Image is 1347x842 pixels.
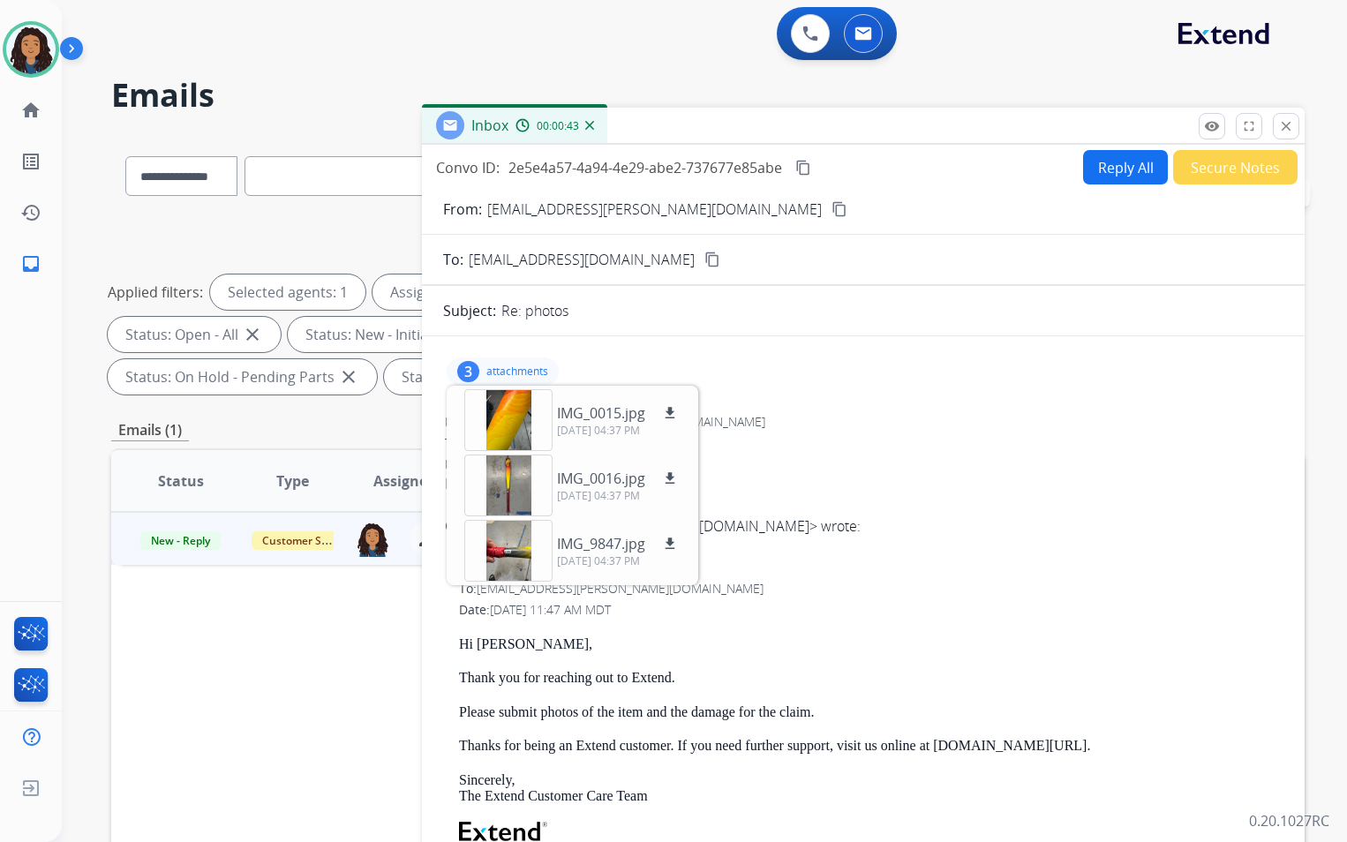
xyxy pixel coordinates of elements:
div: On [DATE] 11:47 AM < > wrote: [445,515,1282,537]
p: IMG_0016.jpg [557,468,645,489]
div: Date: [445,455,1282,473]
p: Emails (1) [111,419,189,441]
button: Reply All [1083,150,1168,184]
mat-icon: content_copy [832,201,847,217]
div: Status: Open - All [108,317,281,352]
img: agent-avatar [356,522,389,557]
mat-icon: close [338,366,359,387]
span: [EMAIL_ADDRESS][PERSON_NAME][DOMAIN_NAME] [477,580,764,597]
div: Status: On Hold - Pending Parts [108,359,377,395]
mat-icon: history [20,202,41,223]
p: Please submit photos of the item and the damage for the claim. [459,704,1282,720]
mat-icon: close [1278,118,1294,134]
p: [DATE] 04:37 PM [557,489,681,503]
mat-icon: download [662,536,678,552]
p: attachments [486,365,548,379]
button: Secure Notes [1173,150,1298,184]
mat-icon: person_remove [418,529,439,550]
span: 00:00:43 [537,119,579,133]
img: avatar [6,25,56,74]
p: Thank you for reaching out to Extend. [459,670,1282,686]
mat-icon: download [662,405,678,421]
div: From: [459,559,1282,576]
p: 0.20.1027RC [1249,810,1329,831]
span: [DATE] 11:47 AM MDT [490,601,611,618]
div: 3 [457,361,479,382]
mat-icon: content_copy [704,252,720,267]
p: [DATE] 04:37 PM [557,424,681,438]
div: Date: [459,601,1282,619]
p: Re: photos [501,300,568,321]
span: New - Reply [140,531,221,550]
img: Extend Logo [459,822,547,841]
span: Type [276,470,309,492]
p: Convo ID: [436,157,500,178]
p: [DATE] 04:37 PM [557,554,681,568]
h2: Emails [111,78,1305,113]
div: To: [445,434,1282,452]
mat-icon: remove_red_eye [1204,118,1220,134]
span: Inbox [471,116,508,135]
span: Customer Support [252,531,366,550]
p: Thanks for being an Extend customer. If you need further support, visit us online at [DOMAIN_NAME... [459,738,1282,754]
span: 2e5e4a57-4a94-4e29-abe2-737677e85abe [508,158,782,177]
p: Applied filters: [108,282,203,303]
div: From: [445,413,1282,431]
p: IMG_0015.jpg [557,402,645,424]
mat-icon: content_copy [795,160,811,176]
mat-icon: inbox [20,253,41,274]
div: Status: On Hold - Servicers [384,359,621,395]
div: Selected agents: 1 [210,274,365,310]
mat-icon: download [662,470,678,486]
mat-icon: list_alt [20,151,41,172]
span: [EMAIL_ADDRESS][DOMAIN_NAME] [469,249,695,270]
mat-icon: home [20,100,41,121]
mat-icon: close [242,324,263,345]
div: Assigned to me [372,274,510,310]
p: Sincerely, The Extend Customer Care Team [459,772,1282,805]
div: To: [459,580,1282,598]
div: Hello, Photos attached. [445,473,1282,494]
span: Assignee [373,470,435,492]
span: Status [158,470,204,492]
div: Status: New - Initial [288,317,474,352]
p: Subject: [443,300,496,321]
p: To: [443,249,463,270]
p: [EMAIL_ADDRESS][PERSON_NAME][DOMAIN_NAME] [487,199,822,220]
p: Hi [PERSON_NAME], [459,636,1282,652]
p: IMG_9847.jpg [557,533,645,554]
p: From: [443,199,482,220]
mat-icon: fullscreen [1241,118,1257,134]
